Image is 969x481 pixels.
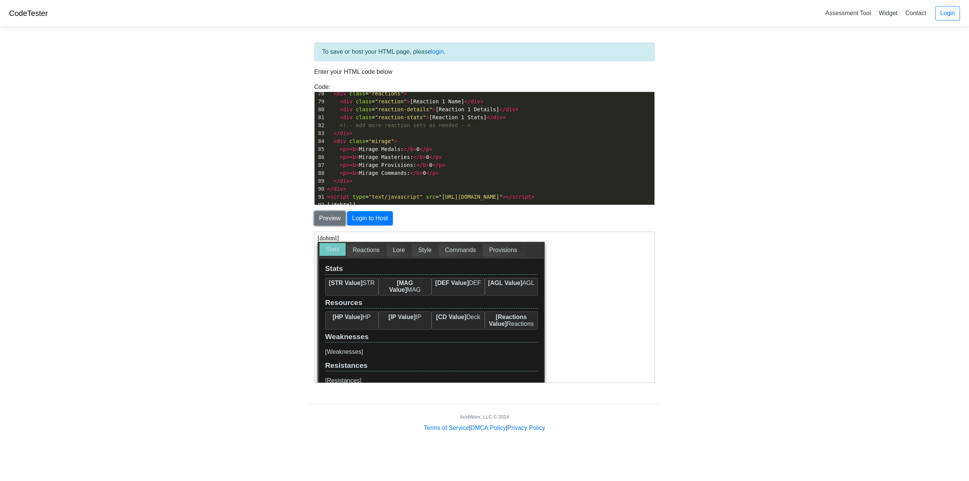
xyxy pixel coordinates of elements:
[327,146,432,152] span: Mirage Medals: 0
[822,7,874,19] a: Assessment Tool
[315,169,326,177] div: 88
[340,106,343,112] span: <
[439,194,503,200] span: "[URL][DOMAIN_NAME]"
[330,194,349,200] span: script
[432,170,435,176] span: p
[352,170,355,176] span: b
[346,146,353,152] span: ><
[315,121,326,129] div: 82
[18,82,48,88] b: [HP Value]
[333,130,340,136] span: </
[174,48,208,54] b: [AGL Value]
[343,170,346,176] span: p
[343,98,352,104] span: div
[442,162,445,168] span: >
[11,79,64,98] div: HP
[424,425,469,431] a: Terms of Service
[407,98,410,104] span: >
[426,194,435,200] span: src
[356,170,359,176] span: >
[356,154,359,160] span: >
[470,425,506,431] a: DMCA Policy
[487,114,493,120] span: </
[75,48,98,61] b: [MAG Value]
[356,114,372,120] span: class
[170,46,224,64] div: AGL
[117,46,170,64] div: DEF
[327,106,519,112] span: = [Reaction 1 Details]
[346,154,353,160] span: ><
[531,194,534,200] span: >
[349,138,365,144] span: class
[98,12,124,25] div: Style
[327,154,442,160] span: Mirage Masteries: 0
[369,90,404,97] span: "reactions"
[5,11,31,24] div: Stats
[124,12,168,25] div: Commands
[327,202,356,208] span: [/dohtml]
[349,130,352,136] span: >
[327,90,407,97] span: =
[340,130,349,136] span: div
[337,90,346,97] span: div
[876,7,900,19] a: Widget
[74,82,101,88] b: [IP Value]
[308,83,661,205] div: Code:
[515,106,518,112] span: >
[429,146,432,152] span: >
[503,114,506,120] span: >
[419,170,422,176] span: >
[508,425,545,431] a: Privacy Policy
[346,162,353,168] span: ><
[122,82,152,88] b: [CD Value]
[315,153,326,161] div: 86
[64,79,117,98] div: IP
[315,106,326,114] div: 80
[340,114,343,120] span: <
[11,67,223,76] div: Resources
[346,170,353,176] span: ><
[315,90,326,98] div: 78
[424,423,545,433] div: | |
[352,146,355,152] span: b
[356,162,359,168] span: >
[340,146,343,152] span: <
[327,186,333,192] span: </
[426,146,429,152] span: p
[327,194,330,200] span: <
[356,106,372,112] span: class
[410,146,413,152] span: b
[168,12,209,25] div: Provisions
[315,161,326,169] div: 87
[375,106,432,112] span: "reaction-details"
[356,98,372,104] span: class
[343,114,352,120] span: div
[11,46,64,64] div: STR
[11,117,223,123] p: [Weaknesses]
[375,98,407,104] span: "reaction"
[327,194,534,200] span: = =
[512,194,531,200] span: script
[343,162,346,168] span: p
[470,98,480,104] span: div
[369,138,394,144] span: "mirage"
[493,114,502,120] span: div
[72,12,97,25] div: Lore
[460,413,509,420] div: AcidWorx, LLC © 2024
[375,114,426,120] span: "reaction-stats"
[333,186,343,192] span: div
[315,177,326,185] div: 89
[432,106,435,112] span: >
[464,98,471,104] span: </
[403,90,407,97] span: >
[121,48,154,54] b: [DEF Value]
[343,106,352,112] span: div
[327,138,397,144] span: =
[315,114,326,121] div: 81
[3,3,337,282] body: [dohtml] [/dohtml]
[11,101,223,111] div: Weaknesses
[349,90,365,97] span: class
[340,98,343,104] span: <
[356,146,359,152] span: >
[413,154,420,160] span: </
